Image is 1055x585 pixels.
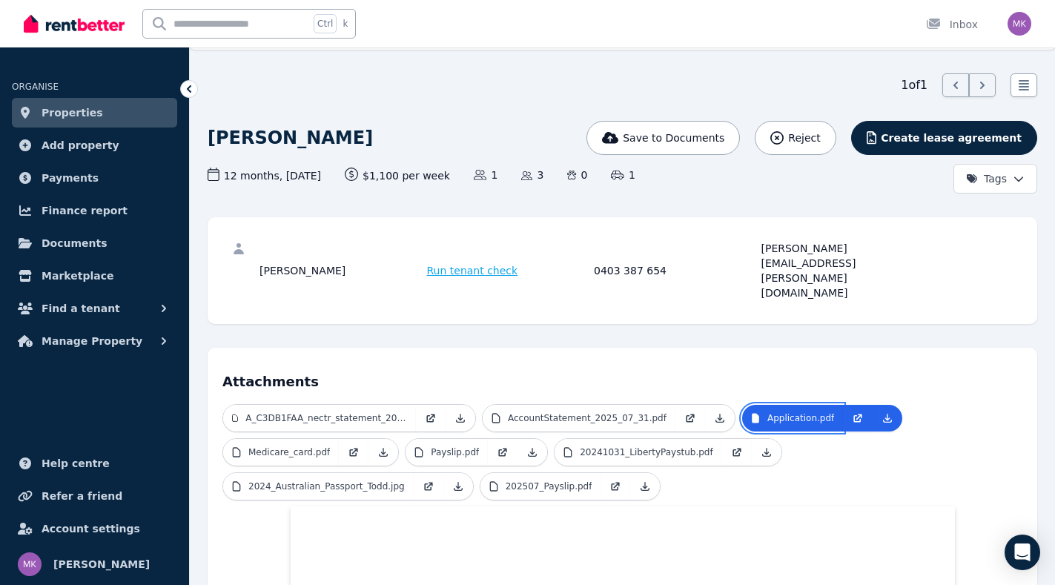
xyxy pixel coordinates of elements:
[223,439,339,466] a: Medicare_card.pdf
[1005,535,1040,570] div: Open Intercom Messenger
[742,405,843,432] a: Application.pdf
[567,168,587,182] span: 0
[1008,12,1031,36] img: Mahmood Khan
[722,439,752,466] a: Open in new Tab
[474,168,497,182] span: 1
[42,300,120,317] span: Find a tenant
[12,294,177,323] button: Find a tenant
[483,405,675,432] a: AccountStatement_2025_07_31.pdf
[42,267,113,285] span: Marketplace
[586,121,741,155] button: Save to Documents
[488,439,517,466] a: Open in new Tab
[42,169,99,187] span: Payments
[752,439,781,466] a: Download Attachment
[42,136,119,154] span: Add property
[594,241,757,300] div: 0403 387 654
[345,168,450,183] span: $1,100 per week
[12,261,177,291] a: Marketplace
[873,405,902,432] a: Download Attachment
[12,196,177,225] a: Finance report
[901,76,927,94] span: 1 of 1
[223,473,414,500] a: 2024_Australian_Passport_Todd.jpg
[208,126,373,150] h1: [PERSON_NAME]
[42,487,122,505] span: Refer a friend
[630,473,660,500] a: Download Attachment
[843,405,873,432] a: Open in new Tab
[314,14,337,33] span: Ctrl
[521,168,543,182] span: 3
[416,405,446,432] a: Open in new Tab
[42,104,103,122] span: Properties
[480,473,601,500] a: 202507_Payslip.pdf
[368,439,398,466] a: Download Attachment
[580,446,712,458] p: 20241031_LibertyPaystub.pdf
[24,13,125,35] img: RentBetter
[42,234,108,252] span: Documents
[42,332,142,350] span: Manage Property
[788,130,820,145] span: Reject
[508,412,667,424] p: AccountStatement_2025_07_31.pdf
[881,130,1022,145] span: Create lease agreement
[705,405,735,432] a: Download Attachment
[767,412,834,424] p: Application.pdf
[623,130,724,145] span: Save to Documents
[446,405,475,432] a: Download Attachment
[12,514,177,543] a: Account settings
[431,446,479,458] p: Payslip.pdf
[208,168,321,183] span: 12 months , [DATE]
[12,228,177,258] a: Documents
[517,439,547,466] a: Download Attachment
[343,18,348,30] span: k
[926,17,978,32] div: Inbox
[259,241,423,300] div: [PERSON_NAME]
[12,130,177,160] a: Add property
[12,326,177,356] button: Manage Property
[414,473,443,500] a: Open in new Tab
[675,405,705,432] a: Open in new Tab
[966,171,1007,186] span: Tags
[761,241,925,300] div: [PERSON_NAME][EMAIL_ADDRESS][PERSON_NAME][DOMAIN_NAME]
[555,439,721,466] a: 20241031_LibertyPaystub.pdf
[506,480,592,492] p: 202507_Payslip.pdf
[245,412,407,424] p: A_C3DB1FAA_nectr_statement_2025_08_14.pdf
[12,82,59,92] span: ORGANISE
[222,363,1022,392] h4: Attachments
[12,449,177,478] a: Help centre
[42,202,128,219] span: Finance report
[406,439,488,466] a: Payslip.pdf
[755,121,836,155] button: Reject
[611,168,635,182] span: 1
[12,163,177,193] a: Payments
[53,555,150,573] span: [PERSON_NAME]
[443,473,473,500] a: Download Attachment
[851,121,1037,155] button: Create lease agreement
[601,473,630,500] a: Open in new Tab
[953,164,1037,194] button: Tags
[42,520,140,538] span: Account settings
[339,439,368,466] a: Open in new Tab
[12,98,177,128] a: Properties
[42,455,110,472] span: Help centre
[248,480,405,492] p: 2024_Australian_Passport_Todd.jpg
[427,263,518,278] span: Run tenant check
[18,552,42,576] img: Mahmood Khan
[248,446,330,458] p: Medicare_card.pdf
[223,405,416,432] a: A_C3DB1FAA_nectr_statement_2025_08_14.pdf
[12,481,177,511] a: Refer a friend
